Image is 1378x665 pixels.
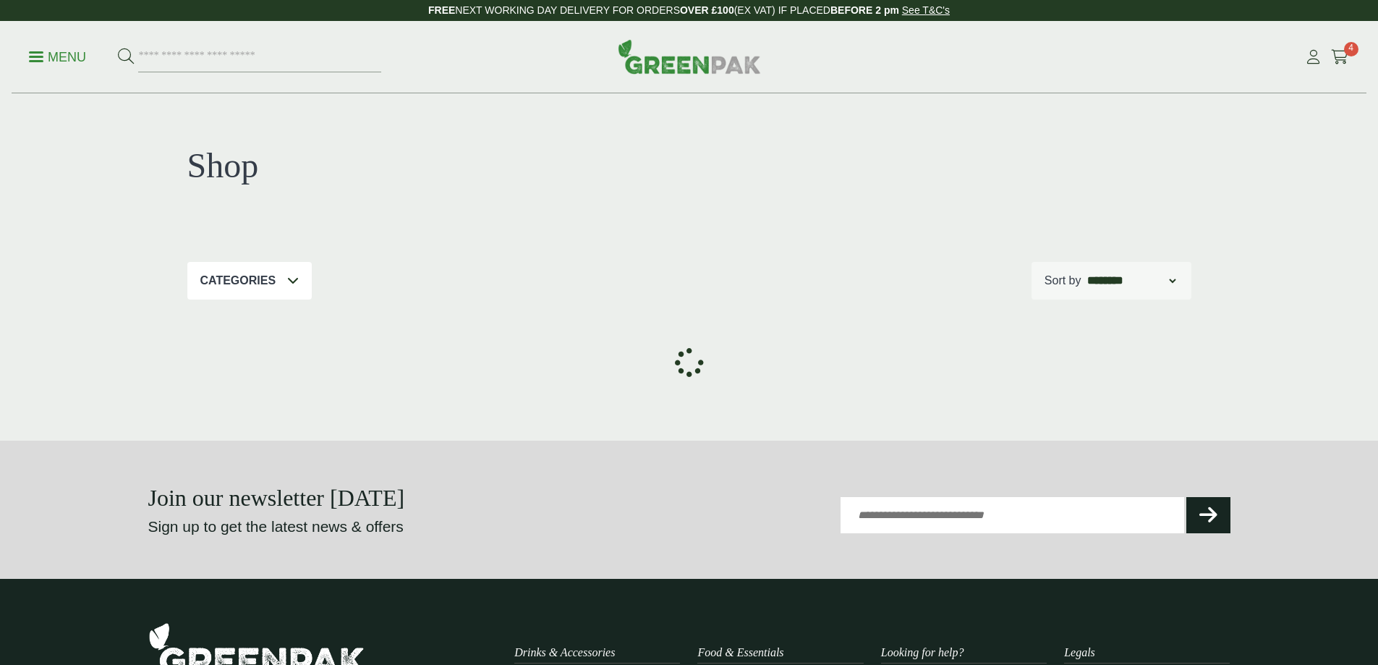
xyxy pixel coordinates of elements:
[1331,50,1349,64] i: Cart
[1084,272,1178,289] select: Shop order
[618,39,761,74] img: GreenPak Supplies
[680,4,734,16] strong: OVER £100
[29,48,86,63] a: Menu
[148,515,635,538] p: Sign up to get the latest news & offers
[200,272,276,289] p: Categories
[29,48,86,66] p: Menu
[148,485,405,511] strong: Join our newsletter [DATE]
[902,4,950,16] a: See T&C's
[1304,50,1322,64] i: My Account
[1344,42,1358,56] span: 4
[1331,46,1349,68] a: 4
[428,4,455,16] strong: FREE
[1045,272,1081,289] p: Sort by
[187,145,689,187] h1: Shop
[830,4,899,16] strong: BEFORE 2 pm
